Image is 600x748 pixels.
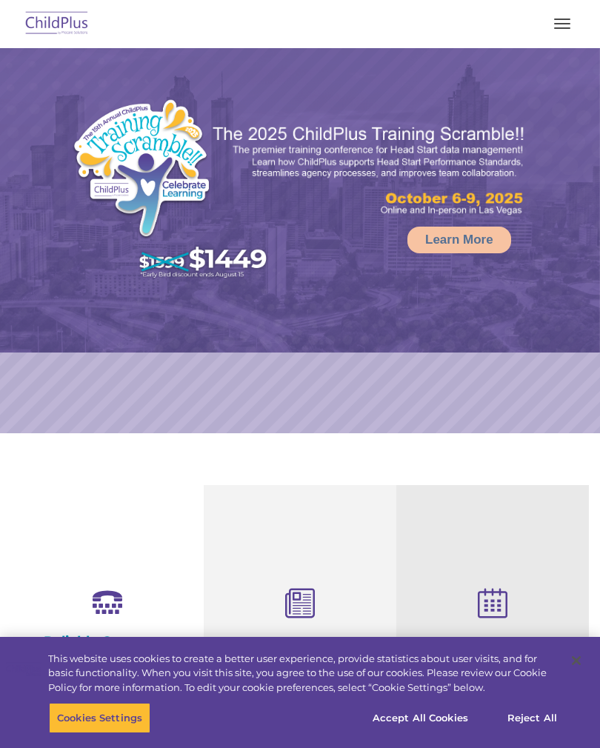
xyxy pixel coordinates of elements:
a: Learn More [407,227,511,253]
h4: Reliable Customer Support [22,633,193,666]
img: ChildPlus by Procare Solutions [22,7,92,41]
button: Accept All Cookies [364,702,476,733]
div: This website uses cookies to create a better user experience, provide statistics about user visit... [48,652,559,695]
h4: Child Development Assessments in ChildPlus [215,635,385,684]
button: Close [560,644,593,677]
h4: Free Regional Meetings [407,635,578,652]
button: Reject All [486,702,579,733]
button: Cookies Settings [49,702,150,733]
